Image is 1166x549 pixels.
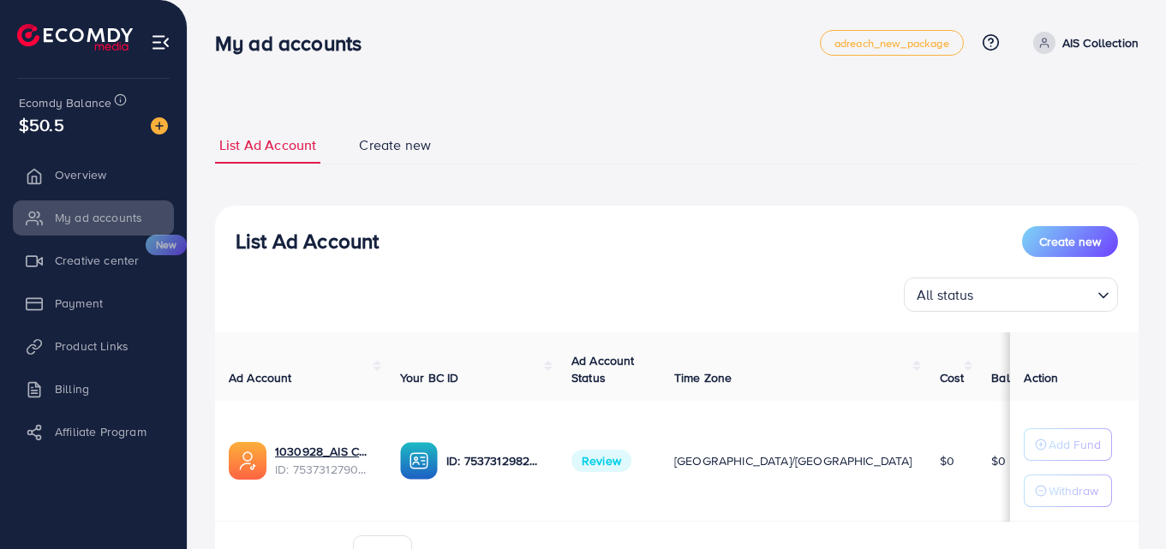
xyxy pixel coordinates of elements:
[1026,32,1139,54] a: AIS Collection
[1049,434,1101,455] p: Add Fund
[215,31,375,56] h3: My ad accounts
[940,369,965,386] span: Cost
[19,94,111,111] span: Ecomdy Balance
[17,24,133,51] img: logo
[359,135,431,155] span: Create new
[1039,233,1101,250] span: Create new
[674,452,912,469] span: [GEOGRAPHIC_DATA]/[GEOGRAPHIC_DATA]
[275,443,373,460] a: 1030928_AIS Collection_1754917499966
[979,279,1091,307] input: Search for option
[219,135,316,155] span: List Ad Account
[991,369,1037,386] span: Balance
[275,443,373,478] div: <span class='underline'>1030928_AIS Collection_1754917499966</span></br>7537312790600712200
[1024,474,1112,507] button: Withdraw
[1062,33,1139,53] p: AIS Collection
[571,352,635,386] span: Ad Account Status
[236,229,379,254] h3: List Ad Account
[940,452,954,469] span: $0
[913,283,978,307] span: All status
[1024,369,1058,386] span: Action
[151,117,168,134] img: image
[229,442,266,480] img: ic-ads-acc.e4c84228.svg
[229,369,292,386] span: Ad Account
[834,38,949,49] span: adreach_new_package
[446,451,544,471] p: ID: 7537312982045687825
[674,369,732,386] span: Time Zone
[904,277,1118,312] div: Search for option
[275,461,373,478] span: ID: 7537312790600712200
[571,450,631,472] span: Review
[400,442,438,480] img: ic-ba-acc.ded83a64.svg
[991,452,1006,469] span: $0
[1024,428,1112,461] button: Add Fund
[1049,480,1098,501] p: Withdraw
[1022,226,1118,257] button: Create new
[400,369,459,386] span: Your BC ID
[19,112,64,137] span: $50.5
[820,30,964,56] a: adreach_new_package
[151,33,170,52] img: menu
